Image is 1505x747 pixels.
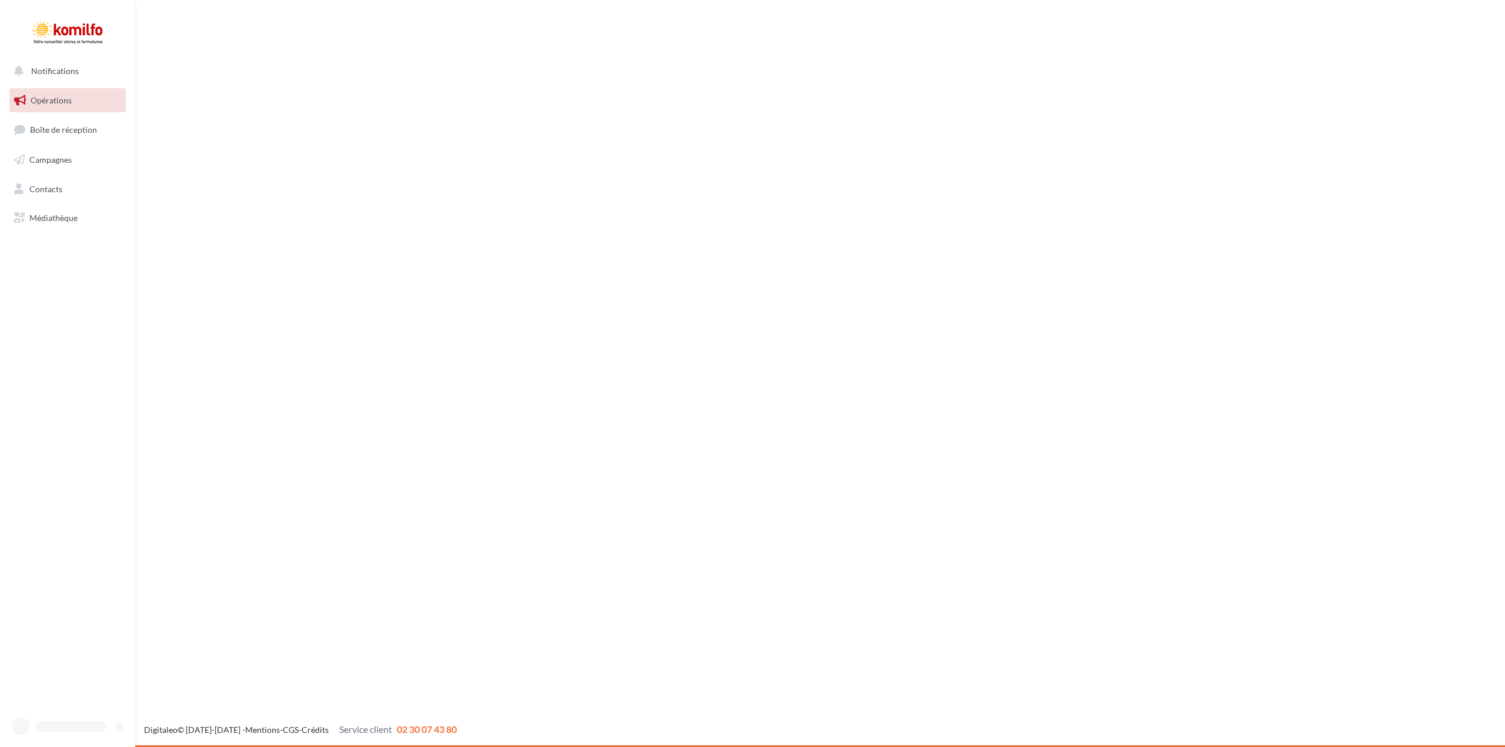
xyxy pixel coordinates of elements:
[144,725,178,735] a: Digitaleo
[29,183,62,193] span: Contacts
[144,725,457,735] span: © [DATE]-[DATE] - - -
[7,177,128,202] a: Contacts
[7,206,128,230] a: Médiathèque
[7,59,123,83] button: Notifications
[245,725,280,735] a: Mentions
[339,723,392,735] span: Service client
[30,125,97,135] span: Boîte de réception
[31,95,72,105] span: Opérations
[7,117,128,142] a: Boîte de réception
[7,88,128,113] a: Opérations
[397,723,457,735] span: 02 30 07 43 80
[29,213,78,223] span: Médiathèque
[7,148,128,172] a: Campagnes
[302,725,329,735] a: Crédits
[31,66,79,76] span: Notifications
[29,155,72,165] span: Campagnes
[283,725,299,735] a: CGS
